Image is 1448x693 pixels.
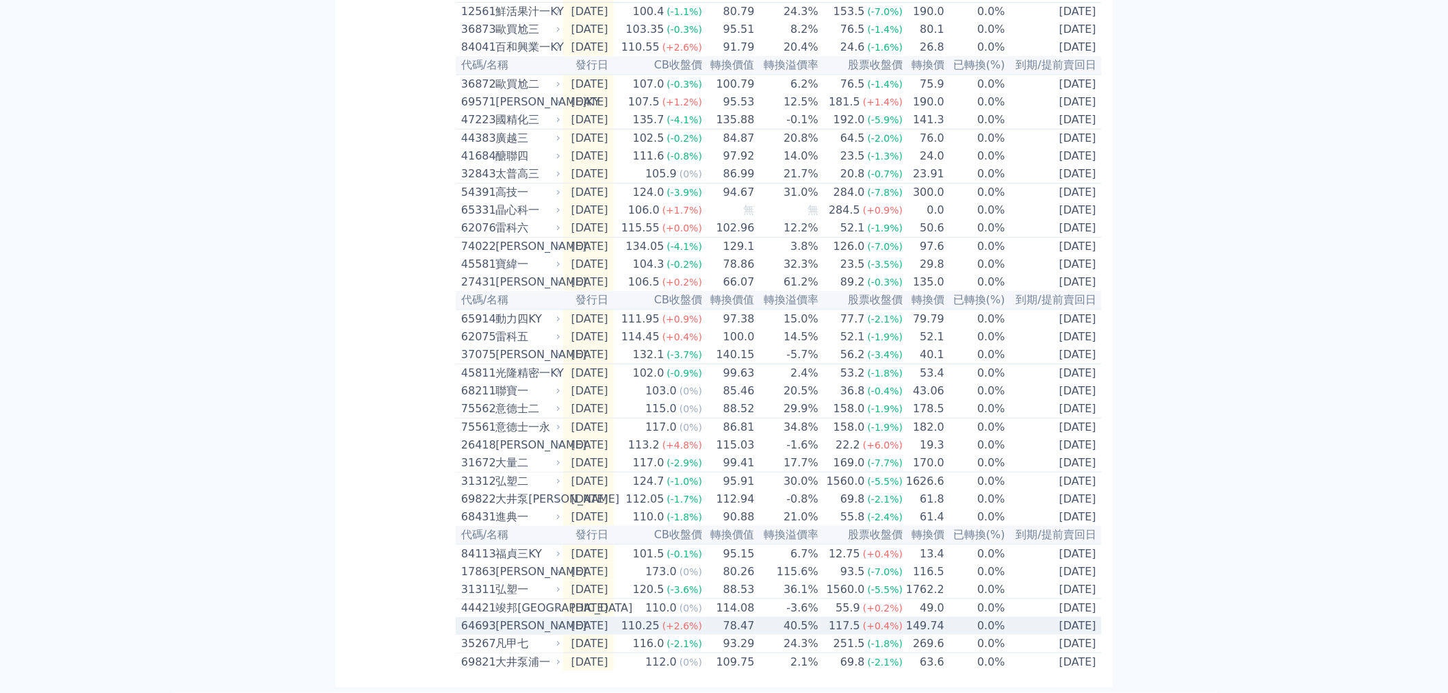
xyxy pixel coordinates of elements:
div: 62075 [461,329,492,345]
div: 歐買尬三 [495,21,558,38]
div: 158.0 [831,419,868,436]
td: 12.5% [755,93,819,111]
div: 百和興業一KY [495,39,558,55]
td: 0.0% [945,219,1006,238]
td: 17.7% [755,454,819,473]
div: 75562 [461,401,492,417]
span: (-1.9%) [868,223,903,234]
div: 國精化三 [495,112,558,128]
td: 97.6 [903,238,945,256]
td: 0.0% [945,436,1006,454]
span: (-2.1%) [868,314,903,325]
div: 24.6 [838,39,868,55]
td: [DATE] [1006,255,1102,273]
td: [DATE] [563,328,614,346]
div: 光隆精密一KY [495,365,558,381]
span: (-2.0%) [868,133,903,144]
div: 284.0 [831,184,868,201]
div: 26418 [461,437,492,453]
td: [DATE] [563,382,614,400]
div: 太普高三 [495,166,558,182]
td: 50.6 [903,219,945,238]
td: 0.0% [945,255,1006,273]
th: 轉換價值 [703,56,755,75]
td: 86.99 [703,165,755,184]
td: [DATE] [563,93,614,111]
td: [DATE] [563,273,614,291]
td: [DATE] [1006,310,1102,328]
div: 意德士一永 [495,419,558,436]
td: 0.0% [945,382,1006,400]
div: 32843 [461,166,492,182]
span: (-1.4%) [868,79,903,90]
td: [DATE] [1006,238,1102,256]
div: 107.0 [630,76,667,92]
td: 8.2% [755,21,819,38]
td: [DATE] [1006,400,1102,418]
td: 99.41 [703,454,755,473]
td: 40.1 [903,346,945,364]
div: 103.0 [643,383,680,399]
div: 聯寶一 [495,383,558,399]
span: (-1.9%) [868,422,903,433]
td: [DATE] [563,184,614,202]
td: [DATE] [563,201,614,219]
th: CB收盤價 [614,56,703,75]
div: 76.5 [838,21,868,38]
div: 53.2 [838,365,868,381]
td: 100.0 [703,328,755,346]
div: 84041 [461,39,492,55]
div: 寶緯一 [495,256,558,273]
div: 69571 [461,94,492,110]
th: 轉換溢價率 [755,56,819,75]
td: 0.0% [945,346,1006,364]
td: 20.5% [755,382,819,400]
span: (-3.9%) [667,187,703,198]
div: 68211 [461,383,492,399]
div: 106.0 [625,202,662,218]
div: 115.55 [619,220,662,236]
div: [PERSON_NAME] [495,274,558,290]
td: 14.0% [755,147,819,165]
td: [DATE] [1006,454,1102,473]
div: 雷科六 [495,220,558,236]
td: [DATE] [1006,219,1102,238]
td: [DATE] [563,111,614,129]
td: 94.67 [703,184,755,202]
td: [DATE] [563,310,614,328]
td: [DATE] [563,165,614,184]
td: 0.0% [945,147,1006,165]
td: 52.1 [903,328,945,346]
div: 106.5 [625,274,662,290]
div: [PERSON_NAME] [495,346,558,363]
td: 0.0% [945,201,1006,219]
td: [DATE] [563,364,614,383]
div: 22.2 [833,437,864,453]
div: 62076 [461,220,492,236]
td: 91.79 [703,38,755,56]
td: [DATE] [563,400,614,418]
div: 20.8 [838,166,868,182]
div: 124.0 [630,184,667,201]
td: 95.53 [703,93,755,111]
td: 0.0% [945,3,1006,21]
th: 已轉換(%) [945,56,1006,75]
div: 動力四KY [495,311,558,327]
td: 80.1 [903,21,945,38]
td: [DATE] [563,238,614,256]
td: 182.0 [903,418,945,437]
td: 78.86 [703,255,755,273]
div: 102.0 [630,365,667,381]
td: 31.0% [755,184,819,202]
td: 29.8 [903,255,945,273]
span: (-3.7%) [667,349,703,360]
span: (0%) [680,168,702,179]
div: 134.05 [623,238,667,255]
div: 醣聯四 [495,148,558,164]
td: 0.0% [945,328,1006,346]
td: 0.0% [945,21,1006,38]
td: 0.0 [903,201,945,219]
td: 0.0% [945,93,1006,111]
td: [DATE] [1006,418,1102,437]
span: (-0.2%) [667,259,703,270]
